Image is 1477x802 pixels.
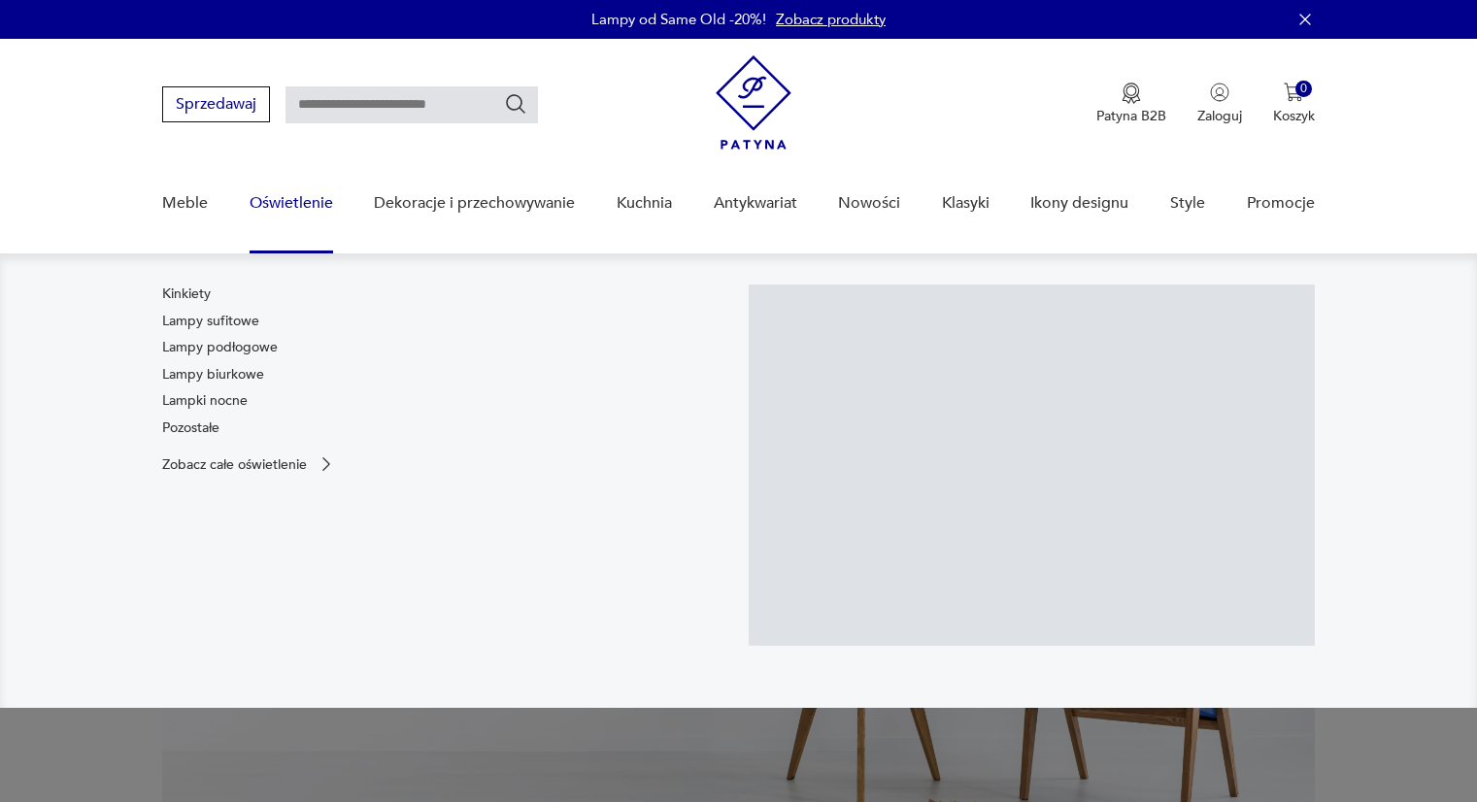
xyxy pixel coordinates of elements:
button: Patyna B2B [1096,83,1166,125]
button: Zaloguj [1197,83,1242,125]
a: Pozostałe [162,418,219,438]
p: Patyna B2B [1096,107,1166,125]
a: Lampy biurkowe [162,365,264,384]
p: Lampy od Same Old -20%! [591,10,766,29]
a: Lampy podłogowe [162,338,278,357]
button: Sprzedawaj [162,86,270,122]
button: 0Koszyk [1273,83,1315,125]
p: Zaloguj [1197,107,1242,125]
a: Meble [162,166,208,241]
p: Koszyk [1273,107,1315,125]
a: Oświetlenie [250,166,333,241]
a: Antykwariat [714,166,797,241]
a: Sprzedawaj [162,99,270,113]
a: Dekoracje i przechowywanie [374,166,575,241]
a: Zobacz całe oświetlenie [162,454,336,474]
a: Promocje [1247,166,1315,241]
img: Patyna - sklep z meblami i dekoracjami vintage [716,55,791,150]
a: Kuchnia [617,166,672,241]
a: Lampki nocne [162,391,248,411]
a: Lampy sufitowe [162,312,259,331]
a: Nowości [838,166,900,241]
a: Kinkiety [162,284,211,304]
a: Ikony designu [1030,166,1128,241]
a: Style [1170,166,1205,241]
img: Ikona koszyka [1284,83,1303,102]
img: Ikona medalu [1122,83,1141,104]
a: Ikona medaluPatyna B2B [1096,83,1166,125]
img: Ikonka użytkownika [1210,83,1229,102]
a: Zobacz produkty [776,10,886,29]
button: Szukaj [504,92,527,116]
p: Zobacz całe oświetlenie [162,458,307,471]
div: 0 [1295,81,1312,97]
a: Klasyki [942,166,990,241]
